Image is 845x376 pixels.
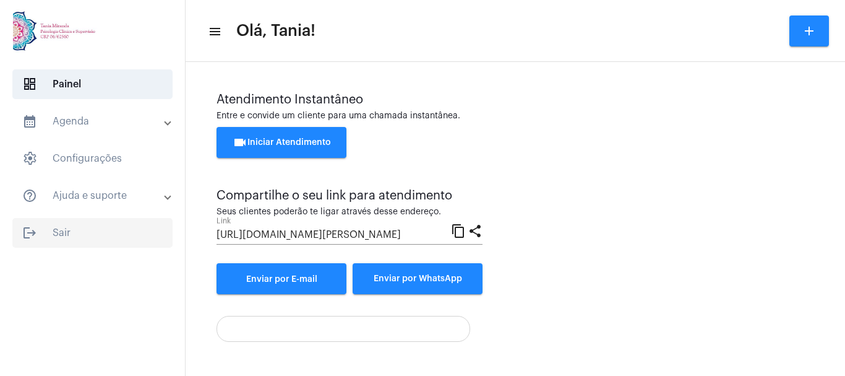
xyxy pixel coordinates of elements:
[217,208,483,217] div: Seus clientes poderão te ligar através desse endereço.
[7,181,185,211] mat-expansion-panel-header: sidenav iconAjuda e suporte
[22,151,37,166] span: sidenav icon
[802,24,817,38] mat-icon: add
[217,127,346,158] button: Iniciar Atendimento
[374,274,462,283] span: Enviar por WhatsApp
[246,275,317,284] span: Enviar por E-mail
[233,138,331,147] span: Iniciar Atendimento
[217,263,346,294] a: Enviar por E-mail
[22,114,165,129] mat-panel-title: Agenda
[233,135,247,150] mat-icon: videocam
[451,223,466,238] mat-icon: content_copy
[12,218,173,248] span: Sair
[22,114,37,129] mat-icon: sidenav icon
[22,188,165,203] mat-panel-title: Ajuda e suporte
[217,111,814,121] div: Entre e convide um cliente para uma chamada instantânea.
[353,263,483,294] button: Enviar por WhatsApp
[22,188,37,203] mat-icon: sidenav icon
[10,6,101,56] img: 82f91219-cc54-a9e9-c892-318f5ec67ab1.jpg
[7,107,185,136] mat-expansion-panel-header: sidenav iconAgenda
[208,24,220,39] mat-icon: sidenav icon
[217,189,483,203] div: Compartilhe o seu link para atendimento
[12,69,173,99] span: Painel
[217,93,814,107] div: Atendimento Instantâneo
[468,223,483,238] mat-icon: share
[22,225,37,240] mat-icon: sidenav icon
[22,77,37,92] span: sidenav icon
[12,144,173,173] span: Configurações
[236,21,315,41] span: Olá, Tania!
